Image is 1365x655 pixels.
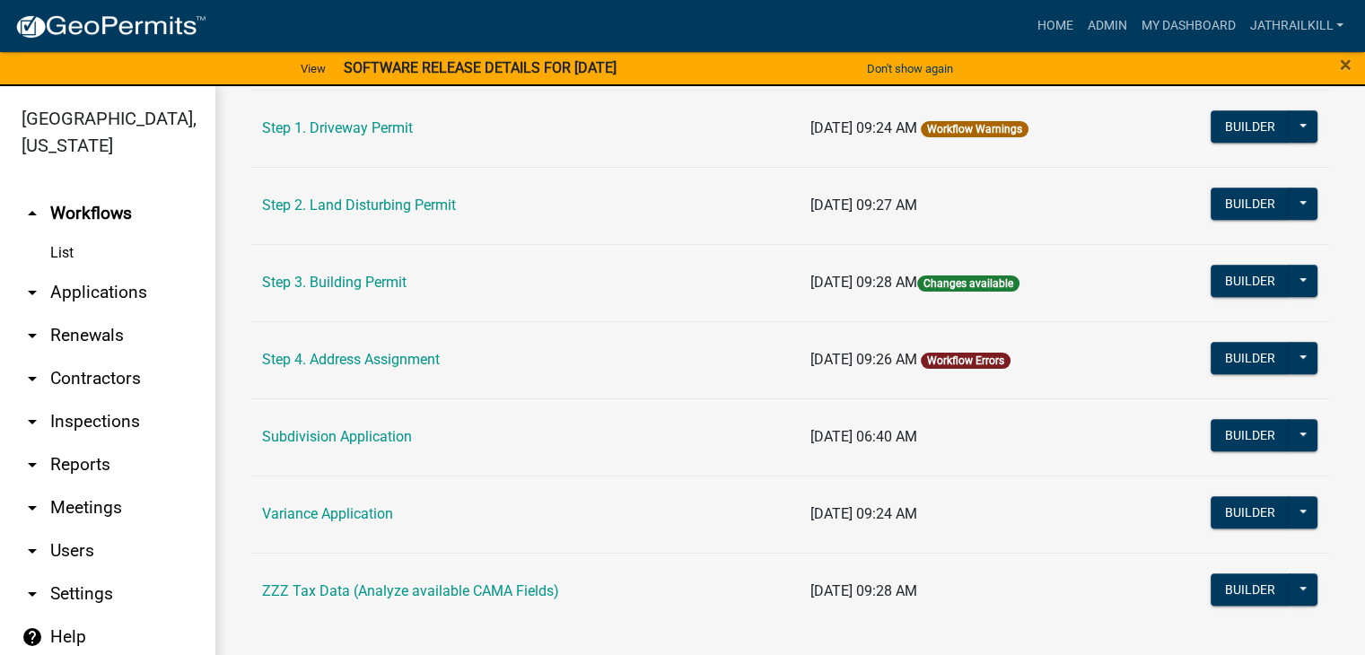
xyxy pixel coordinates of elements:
[1340,52,1352,77] span: ×
[810,428,917,445] span: [DATE] 06:40 AM
[810,351,917,368] span: [DATE] 09:26 AM
[262,505,393,522] a: Variance Application
[22,368,43,389] i: arrow_drop_down
[810,582,917,599] span: [DATE] 09:28 AM
[22,203,43,224] i: arrow_drop_up
[22,583,43,605] i: arrow_drop_down
[262,196,456,214] a: Step 2. Land Disturbing Permit
[1211,496,1290,528] button: Builder
[22,540,43,562] i: arrow_drop_down
[22,325,43,346] i: arrow_drop_down
[860,54,960,83] button: Don't show again
[22,454,43,476] i: arrow_drop_down
[262,428,412,445] a: Subdivision Application
[1080,9,1133,43] a: Admin
[1029,9,1080,43] a: Home
[810,274,917,291] span: [DATE] 09:28 AM
[1211,573,1290,606] button: Builder
[1211,419,1290,451] button: Builder
[1211,110,1290,143] button: Builder
[927,354,1004,367] a: Workflow Errors
[22,282,43,303] i: arrow_drop_down
[293,54,333,83] a: View
[1133,9,1242,43] a: My Dashboard
[262,582,559,599] a: ZZZ Tax Data (Analyze available CAMA Fields)
[1340,54,1352,75] button: Close
[262,274,407,291] a: Step 3. Building Permit
[810,505,917,522] span: [DATE] 09:24 AM
[1211,265,1290,297] button: Builder
[1211,188,1290,220] button: Builder
[262,119,413,136] a: Step 1. Driveway Permit
[262,351,440,368] a: Step 4. Address Assignment
[22,411,43,432] i: arrow_drop_down
[1211,342,1290,374] button: Builder
[1242,9,1351,43] a: Jathrailkill
[927,123,1022,135] a: Workflow Warnings
[810,196,917,214] span: [DATE] 09:27 AM
[22,497,43,519] i: arrow_drop_down
[810,119,917,136] span: [DATE] 09:24 AM
[22,626,43,648] i: help
[917,275,1019,292] span: Changes available
[344,59,617,76] strong: SOFTWARE RELEASE DETAILS FOR [DATE]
